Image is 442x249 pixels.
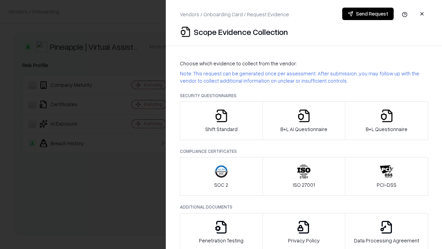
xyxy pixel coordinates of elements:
p: Shift Standard [205,126,238,133]
p: B+L Questionnaire [366,126,407,133]
p: Privacy Policy [288,237,320,244]
button: SOC 2 [180,157,263,196]
p: Security Questionnaires [180,93,428,99]
p: ISO 27001 [293,181,315,188]
p: Note: This request can be generated once per assessment. After submission, you may follow up with... [180,70,428,84]
p: Scope Evidence Collection [194,26,288,37]
button: B+L AI Questionnaire [262,101,346,140]
p: Vendors / Onboarding Card / Request Evidence [180,11,289,18]
p: Additional Documents [180,204,428,210]
p: Data Processing Agreement [354,237,419,244]
button: B+L Questionnaire [345,101,428,140]
p: Choose which evidence to collect from the vendor: [180,60,428,67]
button: PCI-DSS [345,157,428,196]
p: B+L AI Questionnaire [280,126,327,133]
p: Compliance Certificates [180,148,428,154]
p: Penetration Testing [199,237,243,244]
p: SOC 2 [214,181,228,188]
button: ISO 27001 [262,157,346,196]
p: PCI-DSS [377,181,396,188]
button: Send Request [342,8,394,20]
button: Shift Standard [180,101,263,140]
